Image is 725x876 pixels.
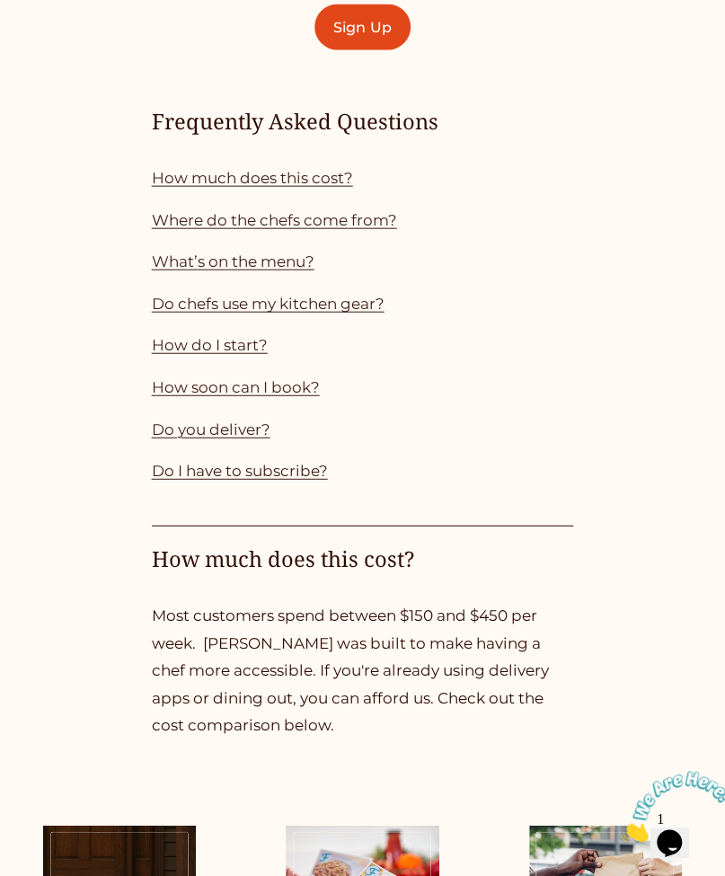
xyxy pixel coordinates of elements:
a: Where do the chefs come from? [152,211,397,229]
a: Do I have to subscribe? [152,462,328,480]
a: Do you deliver? [152,420,270,438]
a: Do chefs use my kitchen gear? [152,295,385,313]
a: How soon can I book? [152,378,320,396]
img: Chat attention grabber [7,7,119,78]
a: Sign Up [314,4,411,50]
iframe: chat widget [614,764,725,849]
p: Most customers spend between $150 and $450 per week. [PERSON_NAME] was built to make having a che... [152,602,574,739]
h4: How much does this cost? [152,544,574,573]
h4: Frequently Asked Questions [152,107,574,136]
a: What’s on the menu? [152,252,314,270]
a: How much does this cost? [152,169,353,187]
span: 1 [7,7,14,22]
a: How do I start? [152,336,268,354]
